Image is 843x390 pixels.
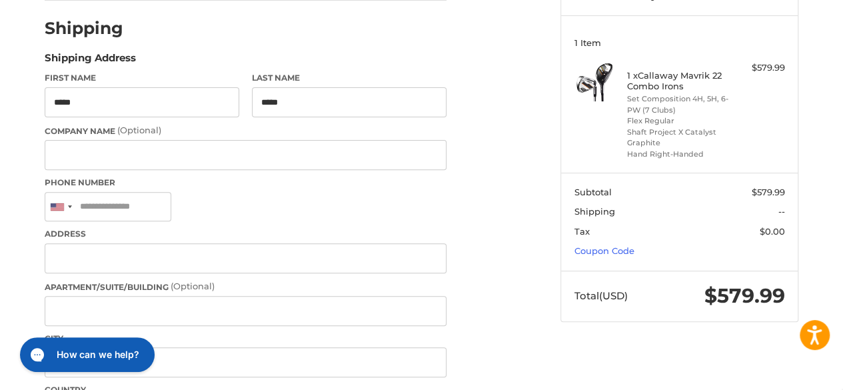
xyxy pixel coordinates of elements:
[117,125,161,135] small: (Optional)
[760,226,785,237] span: $0.00
[574,187,612,197] span: Subtotal
[45,333,446,345] label: City
[45,18,123,39] h2: Shipping
[13,333,159,377] iframe: Gorgias live chat messenger
[704,283,785,308] span: $579.99
[574,226,590,237] span: Tax
[45,280,446,293] label: Apartment/Suite/Building
[627,93,729,115] li: Set Composition 4H, 5H, 6-PW (7 Clubs)
[752,187,785,197] span: $579.99
[45,72,239,84] label: First Name
[252,72,446,84] label: Last Name
[45,193,76,221] div: United States: +1
[45,228,446,240] label: Address
[574,289,628,302] span: Total (USD)
[171,281,215,291] small: (Optional)
[45,124,446,137] label: Company Name
[574,245,634,256] a: Coupon Code
[627,70,729,92] h4: 1 x Callaway Mavrik 22 Combo Irons
[574,37,785,48] h3: 1 Item
[627,127,729,149] li: Shaft Project X Catalyst Graphite
[627,115,729,127] li: Flex Regular
[732,61,785,75] div: $579.99
[778,206,785,217] span: --
[627,149,729,160] li: Hand Right-Handed
[45,177,446,189] label: Phone Number
[574,206,615,217] span: Shipping
[45,51,136,72] legend: Shipping Address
